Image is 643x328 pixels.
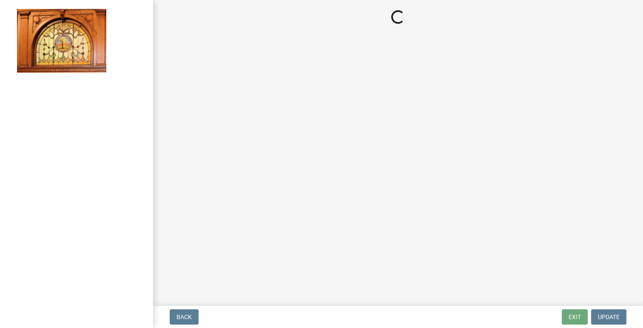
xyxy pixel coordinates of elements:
button: Back [170,309,199,325]
button: Exit [562,309,588,325]
span: Back [176,314,192,320]
span: Update [598,314,620,320]
img: Jasper County, Indiana [17,9,106,73]
button: Update [591,309,626,325]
